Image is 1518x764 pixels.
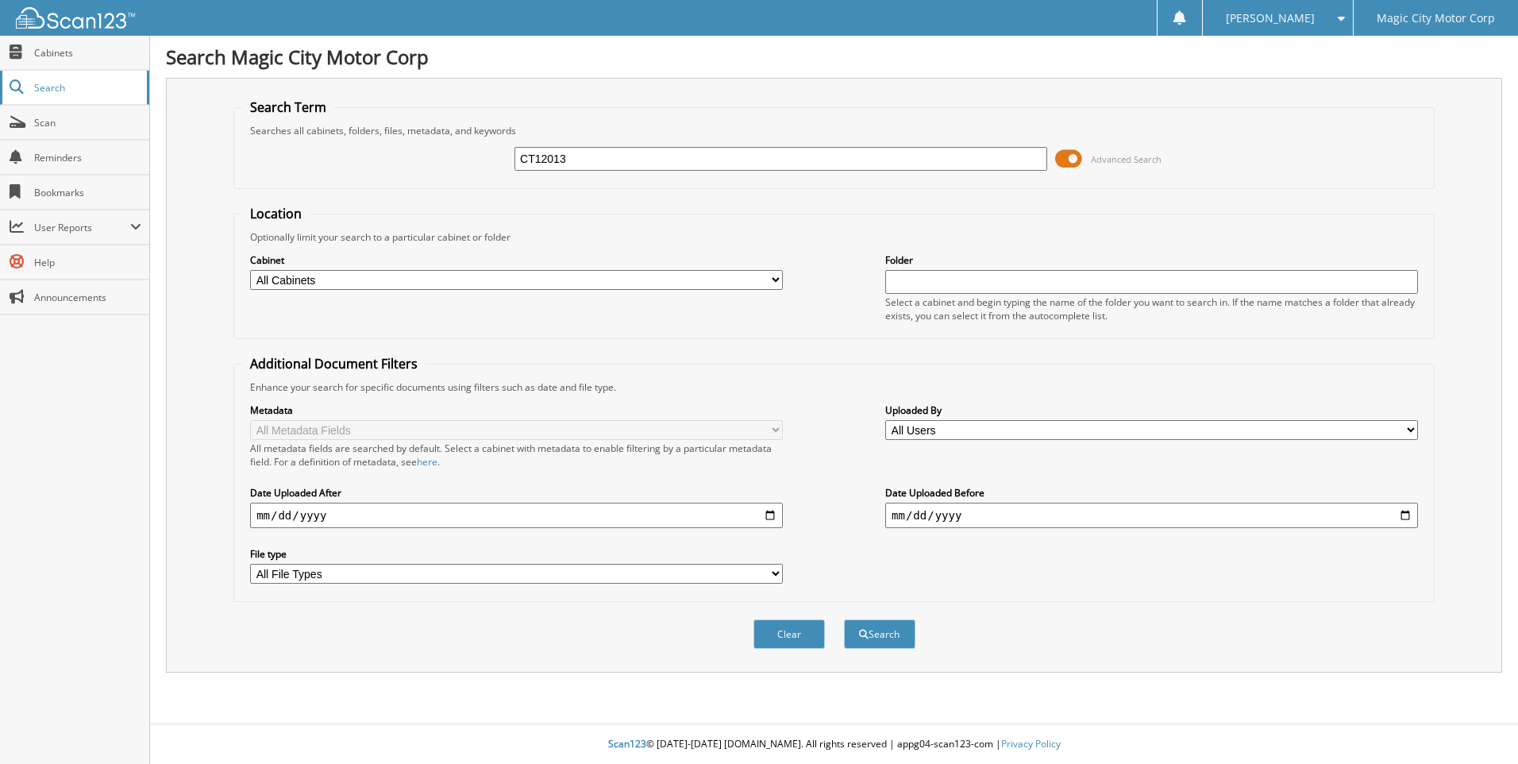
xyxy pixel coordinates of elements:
[242,124,1426,137] div: Searches all cabinets, folders, files, metadata, and keywords
[242,380,1426,394] div: Enhance your search for specific documents using filters such as date and file type.
[242,230,1426,244] div: Optionally limit your search to a particular cabinet or folder
[753,619,825,649] button: Clear
[844,619,915,649] button: Search
[1377,14,1495,23] span: Magic City Motor Corp
[150,725,1518,764] div: © [DATE]-[DATE] [DOMAIN_NAME]. All rights reserved | appg04-scan123-com |
[166,44,1502,70] h1: Search Magic City Motor Corp
[885,403,1418,417] label: Uploaded By
[34,256,141,269] span: Help
[885,486,1418,500] label: Date Uploaded Before
[1226,14,1315,23] span: [PERSON_NAME]
[34,221,130,234] span: User Reports
[250,253,783,267] label: Cabinet
[34,46,141,60] span: Cabinets
[1091,153,1162,165] span: Advanced Search
[1001,737,1061,750] a: Privacy Policy
[885,295,1418,322] div: Select a cabinet and begin typing the name of the folder you want to search in. If the name match...
[250,503,783,528] input: start
[250,442,783,469] div: All metadata fields are searched by default. Select a cabinet with metadata to enable filtering b...
[885,253,1418,267] label: Folder
[250,403,783,417] label: Metadata
[1439,688,1518,764] iframe: Chat Widget
[242,355,426,372] legend: Additional Document Filters
[885,503,1418,528] input: end
[242,98,334,116] legend: Search Term
[34,291,141,304] span: Announcements
[250,547,783,561] label: File type
[608,737,646,750] span: Scan123
[417,455,437,469] a: here
[34,116,141,129] span: Scan
[34,186,141,199] span: Bookmarks
[250,486,783,500] label: Date Uploaded After
[34,81,139,95] span: Search
[34,151,141,164] span: Reminders
[242,205,310,222] legend: Location
[16,7,135,29] img: scan123-logo-white.svg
